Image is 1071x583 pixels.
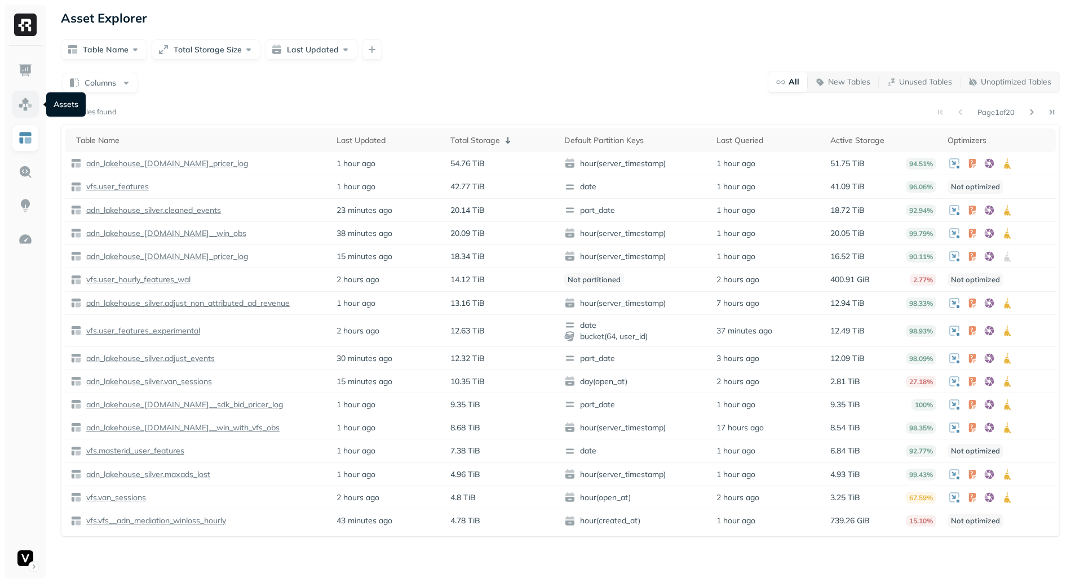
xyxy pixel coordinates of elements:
p: 30 minutes ago [337,353,392,364]
a: adn_lakehouse_[DOMAIN_NAME]__win_with_vfs_obs [82,422,280,433]
p: 2 hours ago [716,492,759,503]
p: 20.09 TiB [450,228,485,239]
p: 99.43% [906,469,936,480]
img: Query Explorer [18,164,33,179]
p: adn_lakehouse_silver.adjust_events [84,353,215,364]
span: hour(server_timestamp) [564,251,705,262]
p: 54.76 TiB [450,158,485,169]
a: adn_lakehouse_[DOMAIN_NAME]_pricer_log [82,251,249,262]
p: 14.12 TiB [450,274,485,285]
span: date [564,446,705,457]
p: 12.94 TiB [830,298,865,309]
p: adn_lakehouse_silver.maxads_lost [84,469,210,480]
p: 51.75 TiB [830,158,865,169]
div: Default Partition Keys [564,135,705,146]
p: 4.93 TiB [830,469,860,480]
span: part_date [564,204,705,216]
p: vfs.masterid_user_features [84,446,184,456]
p: 12.49 TiB [830,326,865,336]
p: 20.14 TiB [450,205,485,216]
button: Columns [63,73,138,93]
img: table [70,376,82,387]
a: vfs.user_hourly_features_wal [82,274,191,285]
p: 4.78 TiB [450,515,480,526]
a: vfs.user_features_experimental [82,326,200,336]
p: 7.38 TiB [450,446,480,456]
div: Optimizers [948,135,1050,146]
p: 38 minutes ago [337,228,392,239]
p: 1 hour ago [337,469,375,480]
p: 18.72 TiB [830,205,865,216]
p: 1 hour ago [337,399,375,410]
p: 99.79% [906,228,936,239]
p: 16.52 TiB [830,251,865,262]
p: Not optimized [948,514,1003,528]
p: 1 hour ago [716,469,755,480]
p: 18.34 TiB [450,251,485,262]
div: Total Storage [450,133,553,147]
p: 96.06% [906,181,936,193]
p: 15 minutes ago [337,251,392,262]
p: 92.77% [906,445,936,457]
a: vfs.vfs__adn_mediation_winloss_hourly [82,515,226,526]
p: 12.32 TiB [450,353,485,364]
img: Optimization [18,232,33,247]
p: 1 hour ago [337,181,375,192]
img: table [70,181,82,193]
p: 2.77% [910,274,936,286]
p: adn_lakehouse_[DOMAIN_NAME]__sdk_bid_pricer_log [84,399,284,410]
p: 2 hours ago [337,274,379,285]
p: 98.09% [906,353,936,364]
p: Page 1 of 20 [977,107,1015,117]
img: table [70,274,82,286]
p: 1 hour ago [337,158,375,169]
img: table [70,297,82,309]
img: table [70,353,82,364]
p: Not optimized [948,444,1003,458]
p: adn_lakehouse_[DOMAIN_NAME]_pricer_log [84,251,249,262]
p: 98.35% [906,422,936,434]
p: 15.10% [906,515,936,527]
p: 1 hour ago [337,298,375,309]
p: Asset Explorer [61,10,147,26]
img: table [70,399,82,410]
div: Last Updated [337,135,439,146]
span: day(open_at) [564,376,705,387]
div: Active Storage [830,135,936,146]
img: Asset Explorer [18,131,33,145]
p: 17 hours ago [716,422,764,433]
p: 2 hours ago [716,274,759,285]
img: table [70,492,82,503]
img: Dashboard [18,63,33,78]
div: Table Name [76,135,325,146]
p: 90.11% [906,251,936,262]
p: 2 hours ago [337,492,379,503]
p: adn_lakehouse_silver.van_sessions [84,376,212,387]
p: All [789,77,799,87]
p: 8.54 TiB [830,422,860,433]
p: 1 hour ago [716,399,755,410]
p: 6.84 TiB [830,446,860,456]
p: adn_lakehouse_[DOMAIN_NAME]_pricer_log [84,158,249,169]
img: table [70,204,82,216]
p: 92.94% [906,204,936,216]
p: 20.05 TiB [830,228,865,239]
p: 23 minutes ago [337,205,392,216]
p: 42.77 TiB [450,181,485,192]
p: 10.35 TiB [450,376,485,387]
p: Not partitioned [564,273,624,287]
p: 37 minutes ago [716,326,772,336]
p: 1 hour ago [716,205,755,216]
img: table [70,251,82,262]
p: 9.35 TiB [450,399,480,410]
span: hour(server_timestamp) [564,422,705,433]
p: 43 minutes ago [337,515,392,526]
img: Ryft [14,14,37,36]
p: 1 hour ago [337,446,375,456]
p: 1 hour ago [716,181,755,192]
a: vfs.user_features [82,181,149,192]
img: table [70,158,82,169]
p: vfs.user_hourly_features_wal [84,274,191,285]
p: 1 hour ago [716,446,755,456]
p: 7 hours ago [716,298,759,309]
